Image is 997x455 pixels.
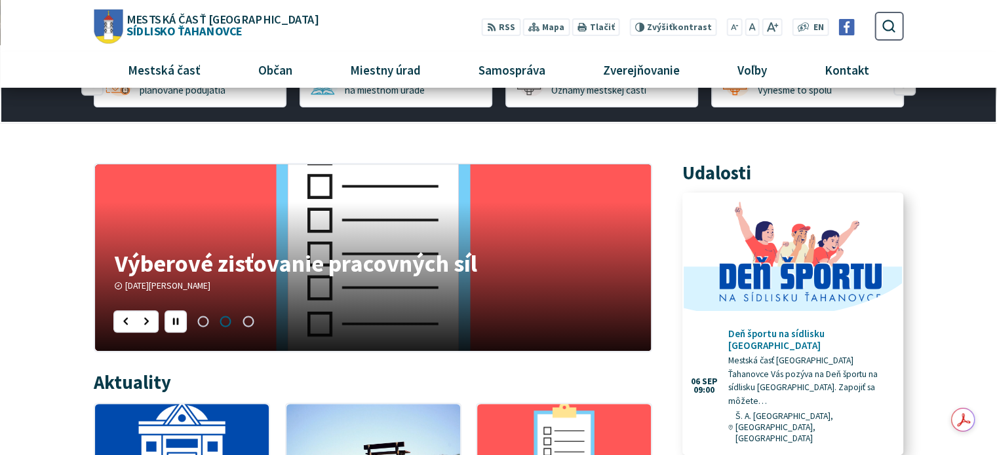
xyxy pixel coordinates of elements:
h4: Výberové zisťovanie pracovných síl [115,251,631,275]
button: Zvýšiťkontrast [629,18,716,36]
span: Prejsť na slajd 2 [214,310,237,333]
span: Mapa [542,21,564,35]
a: Miestny úrad [326,52,444,88]
span: Kontakt [820,52,874,88]
h3: Udalosti [682,163,751,183]
span: Š. A. [GEOGRAPHIC_DATA], [GEOGRAPHIC_DATA], [GEOGRAPHIC_DATA] [735,410,892,444]
div: Pozastaviť pohyb slajdera [165,310,187,333]
span: 09:00 [691,386,718,395]
a: Výberové zisťovanie pracovných síl [DATE][PERSON_NAME] [95,164,652,351]
button: Tlačiť [572,18,619,36]
span: na miestnom úrade [345,84,425,96]
h3: Aktuality [94,373,171,393]
span: Zverejňovanie [598,52,685,88]
a: RSS [482,18,520,36]
h4: Deň športu na sídlisku [GEOGRAPHIC_DATA] [728,328,892,352]
span: EN [813,21,823,35]
span: kontrast [647,22,712,33]
img: Prejsť na Facebook stránku [838,19,855,35]
div: Nasledujúci slajd [136,310,159,333]
span: Voľby [733,52,772,88]
div: Predošlý slajd [113,310,136,333]
span: Prejsť na slajd 1 [192,310,214,333]
span: Mestská časť [GEOGRAPHIC_DATA] [127,13,318,25]
h1: Sídlisko Ťahanovce [123,13,318,37]
span: plánované podujatia [140,84,225,96]
a: Voľby [714,52,791,88]
span: Mestská časť [123,52,205,88]
span: [DATE][PERSON_NAME] [125,280,210,291]
a: Mapa [523,18,570,36]
span: Občan [253,52,297,88]
a: Deň športu na sídlisku [GEOGRAPHIC_DATA] Mestská časť [GEOGRAPHIC_DATA] Ťahanovce Vás pozýva na D... [684,194,902,454]
p: Mestská časť [GEOGRAPHIC_DATA] Ťahanovce Vás pozýva na Deň športu na sídlisku [GEOGRAPHIC_DATA]. ... [728,354,892,408]
a: Kontakt [801,52,893,88]
a: Zverejňovanie [579,52,704,88]
span: Oznamy mestskej časti [551,84,646,96]
span: Samospráva [473,52,550,88]
span: 06 [691,377,700,386]
button: Nastaviť pôvodnú veľkosť písma [745,18,759,36]
a: Mestská časť [104,52,224,88]
span: sep [702,377,718,386]
button: Zväčšiť veľkosť písma [762,18,782,36]
span: Tlačiť [589,22,614,33]
a: Občan [234,52,316,88]
span: Vyriešme to spolu [757,84,831,96]
button: Zmenšiť veľkosť písma [727,18,743,36]
span: RSS [499,21,515,35]
a: Logo Sídlisko Ťahanovce, prejsť na domovskú stránku. [94,9,318,43]
span: Prejsť na slajd 3 [237,310,259,333]
a: EN [810,21,827,35]
img: Prejsť na domovskú stránku [94,9,123,43]
a: Samospráva [455,52,570,88]
span: Miestny úrad [345,52,425,88]
span: Zvýšiť [647,22,673,33]
div: 2 / 3 [95,164,652,351]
